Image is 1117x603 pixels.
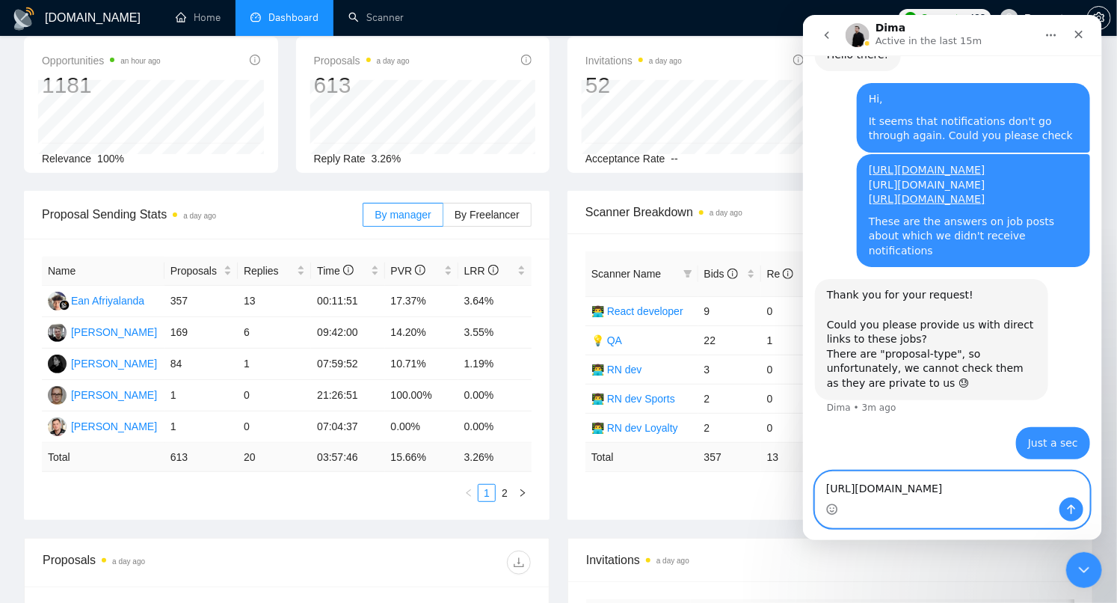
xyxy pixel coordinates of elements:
a: AK[PERSON_NAME] [48,357,157,369]
span: Relevance [42,153,91,165]
li: Previous Page [460,484,478,502]
div: [PERSON_NAME] [71,418,157,435]
td: 3.26 % [458,443,532,472]
th: Name [42,257,164,286]
td: 613 [164,443,238,472]
span: info-circle [250,55,260,65]
td: 13 [238,286,311,317]
img: AK [48,355,67,373]
time: a day ago [656,557,689,565]
span: Scanner Name [591,268,661,280]
div: [PERSON_NAME] [71,355,157,372]
span: dashboard [250,12,261,22]
span: By Freelancer [455,209,520,221]
a: RK[PERSON_NAME] [48,420,157,432]
a: 👨‍💻 RN dev [591,364,642,376]
span: user [1004,13,1015,23]
div: [PERSON_NAME] [71,324,157,340]
a: 1 [479,485,495,501]
a: setting [1087,12,1111,24]
a: VL[PERSON_NAME] [48,325,157,337]
td: 09:42:00 [311,317,384,349]
td: 2 [698,413,761,442]
button: download [507,551,531,575]
td: 0 [761,296,824,325]
time: a day ago [183,212,216,220]
span: Replies [244,263,294,279]
span: download [508,557,530,569]
button: setting [1087,6,1111,30]
span: Invitations [586,551,1074,569]
button: left [460,484,478,502]
td: 20 [238,443,311,472]
div: 613 [314,71,410,100]
time: an hour ago [120,57,160,65]
time: a day ago [112,557,145,566]
td: 14.20% [385,317,458,349]
td: 84 [164,349,238,380]
span: 3.26% [372,153,401,165]
time: a day ago [710,209,742,217]
div: 1181 [42,71,161,100]
span: info-circle [415,265,425,275]
td: 22 [698,325,761,355]
td: 9 [698,296,761,325]
td: 0 [761,384,824,413]
span: Connects: [921,10,966,26]
td: 357 [698,442,761,471]
td: 0.00% [385,411,458,443]
td: 2 [698,384,761,413]
div: Proposals [43,551,287,575]
td: 357 [164,286,238,317]
button: right [514,484,532,502]
td: 10.71% [385,349,458,380]
span: -- [671,153,678,165]
td: 1 [164,411,238,443]
td: Total [42,443,164,472]
td: 6 [238,317,311,349]
span: left [464,489,473,498]
time: a day ago [649,57,682,65]
td: 0 [761,413,824,442]
a: searchScanner [348,11,404,24]
td: 0.00% [458,380,532,411]
td: 03:57:46 [311,443,384,472]
a: 👨‍💻 React developer [591,305,683,317]
td: 1.19% [458,349,532,380]
td: 0.00% [458,411,532,443]
td: 00:11:51 [311,286,384,317]
span: Reply Rate [314,153,366,165]
a: 2 [496,485,513,501]
span: info-circle [521,55,532,65]
td: 0 [238,380,311,411]
span: LRR [464,265,499,277]
span: setting [1088,12,1110,24]
span: Proposals [170,263,221,279]
span: 428 [969,10,985,26]
iframe: Intercom live chat [803,15,1102,540]
td: 0 [238,411,311,443]
td: 07:04:37 [311,411,384,443]
td: 21:26:51 [311,380,384,411]
td: 3 [698,355,761,384]
a: 💡 QA [591,334,622,346]
img: IK [48,386,67,405]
